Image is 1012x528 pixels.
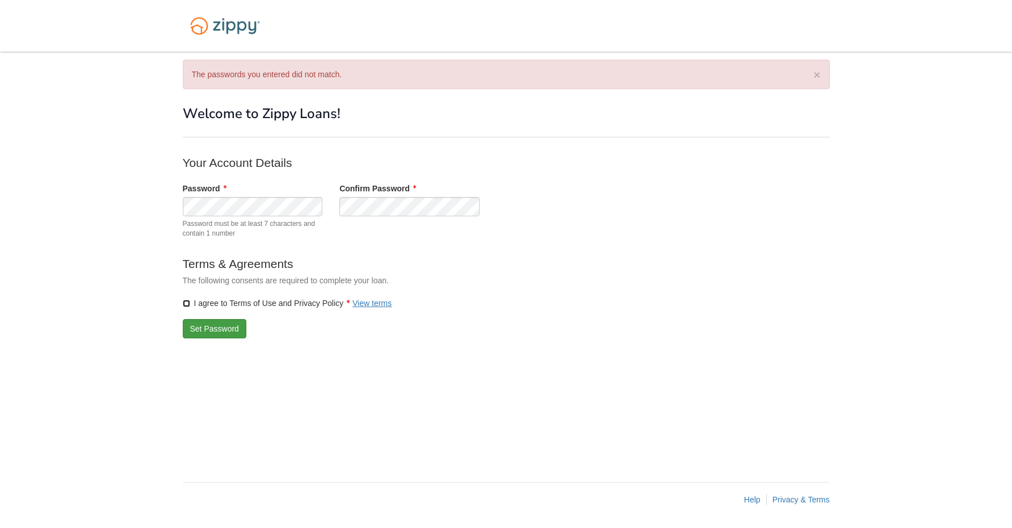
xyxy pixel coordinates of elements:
[339,183,416,194] label: Confirm Password
[183,275,637,286] p: The following consents are required to complete your loan.
[352,299,392,308] a: View terms
[813,69,820,81] button: ×
[183,297,392,309] label: I agree to Terms of Use and Privacy Policy
[183,154,637,171] p: Your Account Details
[183,106,830,121] h1: Welcome to Zippy Loans!
[339,197,480,216] input: Verify Password
[772,495,830,504] a: Privacy & Terms
[744,495,761,504] a: Help
[183,183,226,194] label: Password
[183,255,637,272] p: Terms & Agreements
[183,319,246,338] button: Set Password
[183,219,323,238] span: Password must be at least 7 characters and contain 1 number
[183,300,190,307] input: I agree to Terms of Use and Privacy PolicyView terms
[183,11,267,40] img: Logo
[183,60,830,89] div: The passwords you entered did not match.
